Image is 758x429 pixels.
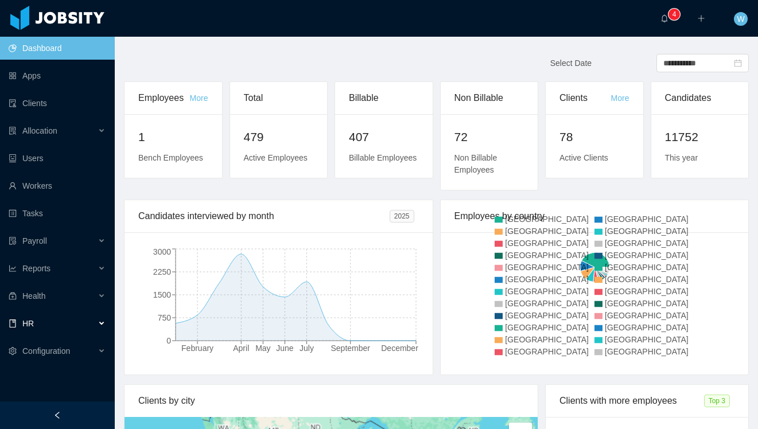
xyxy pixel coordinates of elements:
[9,37,106,60] a: icon: pie-chartDashboard
[559,82,611,114] div: Clients
[138,385,524,417] div: Clients by city
[605,323,689,332] span: [GEOGRAPHIC_DATA]
[605,347,689,356] span: [GEOGRAPHIC_DATA]
[244,153,308,162] span: Active Employees
[605,251,689,260] span: [GEOGRAPHIC_DATA]
[505,214,589,224] span: [GEOGRAPHIC_DATA]
[605,263,689,272] span: [GEOGRAPHIC_DATA]
[605,275,689,284] span: [GEOGRAPHIC_DATA]
[22,264,50,273] span: Reports
[158,313,172,322] tspan: 750
[505,263,589,272] span: [GEOGRAPHIC_DATA]
[381,344,418,353] tspan: December
[22,291,45,301] span: Health
[138,128,208,146] h2: 1
[454,153,497,174] span: Non Billable Employees
[505,239,589,248] span: [GEOGRAPHIC_DATA]
[605,214,689,224] span: [GEOGRAPHIC_DATA]
[505,287,589,296] span: [GEOGRAPHIC_DATA]
[9,202,106,225] a: icon: profileTasks
[605,227,689,236] span: [GEOGRAPHIC_DATA]
[505,311,589,320] span: [GEOGRAPHIC_DATA]
[9,147,106,170] a: icon: robotUsers
[454,128,524,146] h2: 72
[550,58,592,68] span: Select Date
[697,14,705,22] i: icon: plus
[505,347,589,356] span: [GEOGRAPHIC_DATA]
[505,275,589,284] span: [GEOGRAPHIC_DATA]
[22,346,70,356] span: Configuration
[665,128,735,146] h2: 11752
[166,336,171,345] tspan: 0
[605,299,689,308] span: [GEOGRAPHIC_DATA]
[255,344,270,353] tspan: May
[276,344,294,353] tspan: June
[190,93,208,103] a: More
[673,9,677,20] p: 4
[390,210,414,223] span: 2025
[660,14,668,22] i: icon: bell
[704,395,730,407] span: Top 3
[9,319,17,327] i: icon: book
[22,236,47,245] span: Payroll
[22,319,34,328] span: HR
[737,12,744,26] span: W
[734,59,742,67] i: icon: calendar
[153,267,171,276] tspan: 2250
[505,335,589,344] span: [GEOGRAPHIC_DATA]
[9,64,106,87] a: icon: appstoreApps
[665,82,735,114] div: Candidates
[505,227,589,236] span: [GEOGRAPHIC_DATA]
[9,127,17,135] i: icon: solution
[300,344,314,353] tspan: July
[605,239,689,248] span: [GEOGRAPHIC_DATA]
[9,292,17,300] i: icon: medicine-box
[244,82,314,114] div: Total
[331,344,370,353] tspan: September
[559,153,608,162] span: Active Clients
[605,287,689,296] span: [GEOGRAPHIC_DATA]
[9,347,17,355] i: icon: setting
[349,82,419,114] div: Billable
[138,200,390,232] div: Candidates interviewed by month
[559,385,704,417] div: Clients with more employees
[138,153,203,162] span: Bench Employees
[22,126,57,135] span: Allocation
[605,335,689,344] span: [GEOGRAPHIC_DATA]
[153,247,171,256] tspan: 3000
[138,82,190,114] div: Employees
[559,128,629,146] h2: 78
[349,128,419,146] h2: 407
[454,82,524,114] div: Non Billable
[611,93,629,103] a: More
[244,128,314,146] h2: 479
[181,344,213,353] tspan: February
[9,92,106,115] a: icon: auditClients
[668,9,680,20] sup: 4
[454,200,735,232] div: Employees by country
[505,299,589,308] span: [GEOGRAPHIC_DATA]
[233,344,249,353] tspan: April
[153,290,171,299] tspan: 1500
[505,323,589,332] span: [GEOGRAPHIC_DATA]
[505,251,589,260] span: [GEOGRAPHIC_DATA]
[9,264,17,272] i: icon: line-chart
[349,153,417,162] span: Billable Employees
[665,153,698,162] span: This year
[9,237,17,245] i: icon: file-protect
[9,174,106,197] a: icon: userWorkers
[605,311,689,320] span: [GEOGRAPHIC_DATA]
